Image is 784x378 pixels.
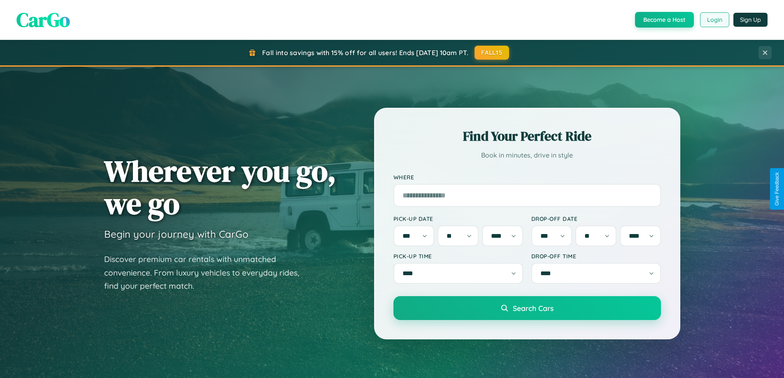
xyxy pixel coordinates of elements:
label: Pick-up Date [393,215,523,222]
button: Search Cars [393,296,661,320]
label: Drop-off Date [531,215,661,222]
label: Pick-up Time [393,253,523,260]
h1: Wherever you go, we go [104,155,336,220]
p: Book in minutes, drive in style [393,149,661,161]
h2: Find Your Perfect Ride [393,127,661,145]
button: Login [700,12,729,27]
span: CarGo [16,6,70,33]
div: Give Feedback [774,172,780,206]
button: Become a Host [635,12,694,28]
label: Where [393,174,661,181]
button: FALL15 [475,46,509,60]
span: Search Cars [513,304,554,313]
button: Sign Up [733,13,768,27]
h3: Begin your journey with CarGo [104,228,249,240]
p: Discover premium car rentals with unmatched convenience. From luxury vehicles to everyday rides, ... [104,253,310,293]
span: Fall into savings with 15% off for all users! Ends [DATE] 10am PT. [262,49,468,57]
label: Drop-off Time [531,253,661,260]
